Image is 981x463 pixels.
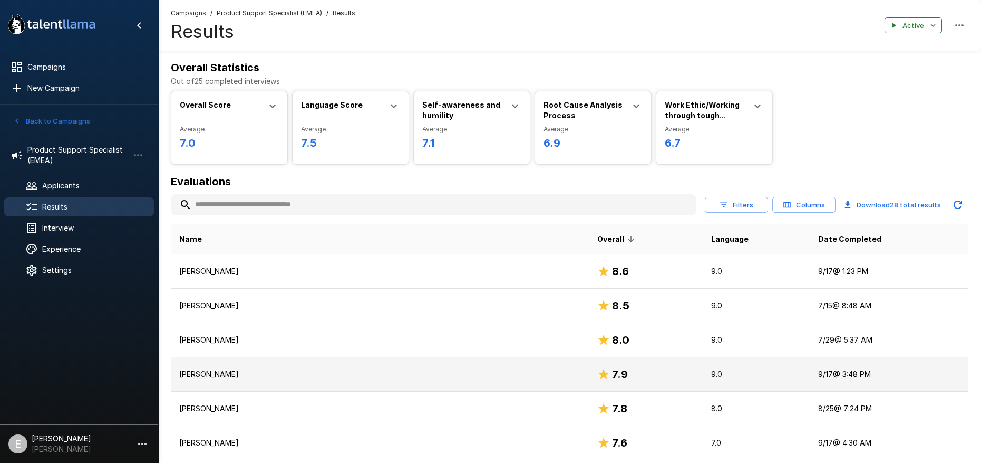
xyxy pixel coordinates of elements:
span: Average [422,124,521,135]
p: 9.0 [711,300,802,311]
button: Columns [772,197,836,213]
button: Active [885,17,942,34]
span: / [210,8,212,18]
span: Average [180,124,279,135]
h6: 6.7 [665,135,764,152]
h6: 6.9 [543,135,643,152]
p: 9.0 [711,266,802,277]
b: Overall Statistics [171,61,259,74]
h6: 7.9 [612,366,628,383]
span: Average [301,124,400,135]
button: Filters [705,197,768,213]
h4: Results [171,21,355,43]
span: / [326,8,328,18]
h6: 7.0 [180,135,279,152]
b: Language Score [301,100,363,109]
b: Root Cause Analysis Process [543,100,623,120]
h6: 7.6 [612,434,627,451]
td: 9/17 @ 3:48 PM [810,357,968,392]
p: 9.0 [711,369,802,380]
button: Updated Today - 5:33 PM [947,194,968,215]
td: 8/25 @ 7:24 PM [810,392,968,426]
span: Average [665,124,764,135]
b: Evaluations [171,175,231,188]
b: Self-awareness and humility [422,100,500,120]
button: Download28 total results [840,194,945,215]
p: [PERSON_NAME] [179,266,580,277]
td: 7/15 @ 8:48 AM [810,289,968,323]
b: Work Ethic/Working through tough situations [665,100,740,130]
td: 9/17 @ 4:30 AM [810,426,968,460]
h6: 8.6 [612,263,629,280]
h6: 8.0 [612,332,629,348]
h6: 7.5 [301,135,400,152]
span: Results [333,8,355,18]
u: Product Support Specialist (EMEA) [217,9,322,17]
td: 9/17 @ 1:23 PM [810,254,968,289]
span: Name [179,233,202,245]
p: [PERSON_NAME] [179,369,580,380]
h6: 8.5 [612,297,629,314]
span: Average [543,124,643,135]
span: Overall [597,233,638,245]
p: [PERSON_NAME] [179,403,580,414]
td: 7/29 @ 5:37 AM [810,323,968,357]
p: Out of 25 completed interviews [171,76,968,87]
h6: 7.8 [612,400,627,417]
h6: 7.1 [422,135,521,152]
span: Language [711,233,749,245]
span: Date Completed [818,233,881,245]
p: 9.0 [711,335,802,345]
p: [PERSON_NAME] [179,335,580,345]
u: Campaigns [171,9,206,17]
b: Overall Score [180,100,231,109]
p: [PERSON_NAME] [179,300,580,311]
p: [PERSON_NAME] [179,438,580,448]
p: 7.0 [711,438,802,448]
p: 8.0 [711,403,802,414]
